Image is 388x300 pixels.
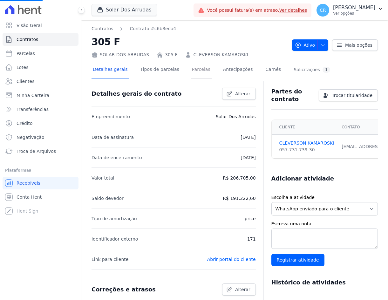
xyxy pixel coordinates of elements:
h3: Adicionar atividade [271,175,334,182]
a: Contratos [3,33,78,46]
label: Escolha a atividade [271,194,378,201]
a: Tipos de parcelas [139,62,180,78]
p: R$ 206.705,00 [223,174,255,182]
div: Solicitações [294,67,330,73]
a: Carnês [264,62,282,78]
span: Parcelas [17,50,35,57]
a: CLEVERSON KAMAROSKI [193,51,248,58]
p: [DATE] [241,154,255,161]
a: Parcelas [3,47,78,60]
span: Alterar [235,91,250,97]
span: Negativação [17,134,44,140]
p: Solar Dos Arrudas [216,113,256,120]
h3: Correções e atrasos [92,286,156,293]
p: Valor total [92,174,114,182]
button: Solar Dos Arrudas [92,4,157,16]
p: R$ 191.222,60 [223,194,255,202]
a: Contratos [92,25,113,32]
a: Alterar [222,88,256,100]
th: Cliente [272,120,338,135]
p: Link para cliente [92,256,128,263]
span: Trocar titularidade [332,92,372,99]
a: Abrir portal do cliente [207,257,256,262]
p: 171 [247,235,256,243]
a: Transferências [3,103,78,116]
span: Visão Geral [17,22,42,29]
a: Minha Carteira [3,89,78,102]
span: Lotes [17,64,29,71]
a: Alterar [222,283,256,296]
label: Escreva uma nota [271,221,378,227]
p: Ver opções [333,11,375,16]
span: Transferências [17,106,49,112]
span: Alterar [235,286,250,293]
h3: Histórico de atividades [271,279,346,286]
a: Clientes [3,75,78,88]
div: 057.731.739-30 [279,147,334,153]
p: price [245,215,256,222]
span: CR [320,8,326,12]
a: CLEVERSON KAMAROSKI [279,140,334,147]
h3: Detalhes gerais do contrato [92,90,181,98]
a: Ver detalhes [279,8,307,13]
p: [PERSON_NAME] [333,4,375,11]
a: Lotes [3,61,78,74]
a: Mais opções [332,39,378,51]
span: Conta Hent [17,194,42,200]
a: Troca de Arquivos [3,145,78,158]
h3: Partes do contrato [271,88,314,103]
a: Recebíveis [3,177,78,189]
p: Identificador externo [92,235,138,243]
p: Data de assinatura [92,133,134,141]
h2: 305 F [92,35,287,49]
button: Ativo [292,39,329,51]
div: 1 [323,67,330,73]
div: Plataformas [5,167,76,174]
p: Saldo devedor [92,194,124,202]
span: Clientes [17,78,34,85]
p: Data de encerramento [92,154,142,161]
span: Minha Carteira [17,92,49,99]
button: CR [PERSON_NAME] Ver opções [311,1,388,19]
span: Troca de Arquivos [17,148,56,154]
p: [DATE] [241,133,255,141]
input: Registrar atividade [271,254,324,266]
a: Negativação [3,131,78,144]
a: Trocar titularidade [319,89,378,101]
nav: Breadcrumb [92,25,287,32]
p: Tipo de amortização [92,215,137,222]
a: Detalhes gerais [92,62,129,78]
span: Contratos [17,36,38,43]
div: SOLAR DOS ARRUDAS [92,51,149,58]
a: Antecipações [222,62,254,78]
a: Parcelas [191,62,212,78]
span: Crédito [17,120,33,126]
span: Recebíveis [17,180,40,186]
a: Conta Hent [3,191,78,203]
span: Ativo [295,39,315,51]
a: Contrato #c6b3ecb4 [130,25,176,32]
a: 305 F [165,51,177,58]
p: Empreendimento [92,113,130,120]
span: Mais opções [345,42,372,48]
a: Crédito [3,117,78,130]
a: Visão Geral [3,19,78,32]
nav: Breadcrumb [92,25,176,32]
a: Solicitações1 [292,62,331,78]
span: Você possui fatura(s) em atraso. [207,7,307,14]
